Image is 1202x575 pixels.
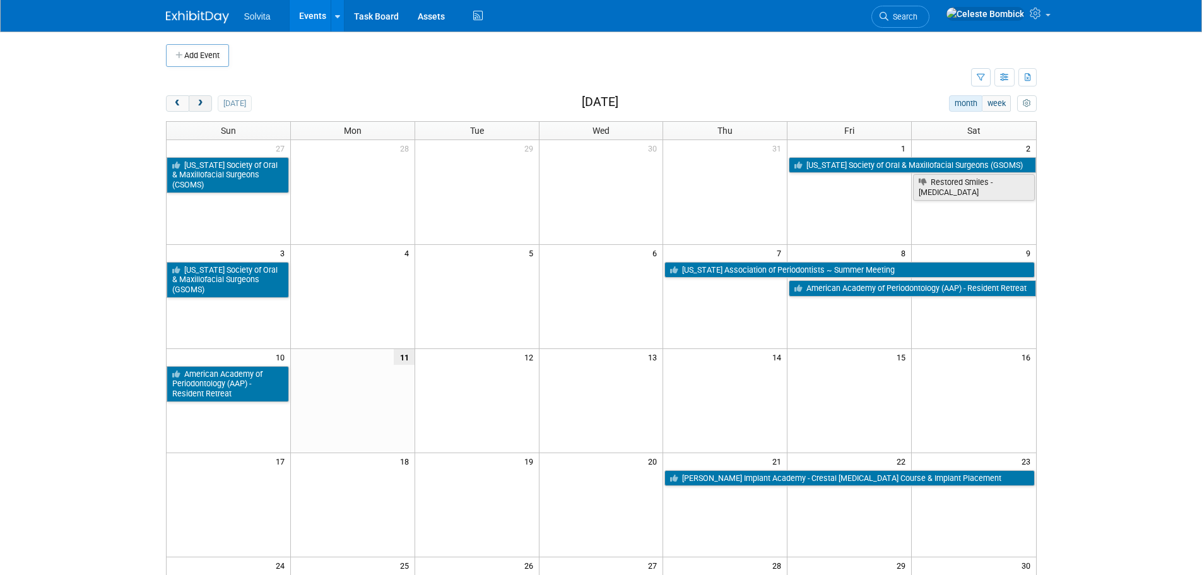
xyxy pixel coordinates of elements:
span: 27 [274,140,290,156]
span: 20 [647,453,663,469]
span: 3 [279,245,290,261]
button: week [982,95,1011,112]
span: Mon [344,126,362,136]
i: Personalize Calendar [1023,100,1031,108]
span: Fri [844,126,854,136]
span: Thu [717,126,733,136]
button: month [949,95,982,112]
span: 30 [647,140,663,156]
span: 14 [771,349,787,365]
span: 29 [895,557,911,573]
a: [US_STATE] Society of Oral & Maxillofacial Surgeons (GSOMS) [789,157,1035,174]
span: Search [888,12,917,21]
span: 27 [647,557,663,573]
span: 31 [771,140,787,156]
button: prev [166,95,189,112]
a: Restored Smiles - [MEDICAL_DATA] [913,174,1034,200]
a: [US_STATE] Society of Oral & Maxillofacial Surgeons (GSOMS) [167,262,289,298]
span: 15 [895,349,911,365]
button: myCustomButton [1017,95,1036,112]
button: Add Event [166,44,229,67]
span: 23 [1020,453,1036,469]
span: 25 [399,557,415,573]
h2: [DATE] [582,95,618,109]
span: Solvita [244,11,271,21]
span: 22 [895,453,911,469]
span: 11 [394,349,415,365]
a: [US_STATE] Society of Oral & Maxillofacial Surgeons (CSOMS) [167,157,289,193]
a: [PERSON_NAME] Implant Academy - Crestal [MEDICAL_DATA] Course & Implant Placement [664,470,1034,487]
span: 6 [651,245,663,261]
span: 28 [771,557,787,573]
span: 29 [523,140,539,156]
a: American Academy of Periodontology (AAP) - Resident Retreat [167,366,289,402]
a: [US_STATE] Association of Periodontists ~ Summer Meeting [664,262,1034,278]
span: Tue [470,126,484,136]
span: 13 [647,349,663,365]
span: 28 [399,140,415,156]
span: Wed [592,126,610,136]
span: Sat [967,126,981,136]
span: 30 [1020,557,1036,573]
img: ExhibitDay [166,11,229,23]
span: 12 [523,349,539,365]
span: 18 [399,453,415,469]
span: 7 [775,245,787,261]
a: American Academy of Periodontology (AAP) - Resident Retreat [789,280,1035,297]
span: 5 [527,245,539,261]
span: 8 [900,245,911,261]
span: 26 [523,557,539,573]
a: Search [871,6,929,28]
span: 16 [1020,349,1036,365]
span: 24 [274,557,290,573]
button: next [189,95,212,112]
span: 4 [403,245,415,261]
img: Celeste Bombick [946,7,1025,21]
span: Sun [221,126,236,136]
span: 2 [1025,140,1036,156]
span: 21 [771,453,787,469]
button: [DATE] [218,95,251,112]
span: 19 [523,453,539,469]
span: 9 [1025,245,1036,261]
span: 1 [900,140,911,156]
span: 17 [274,453,290,469]
span: 10 [274,349,290,365]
